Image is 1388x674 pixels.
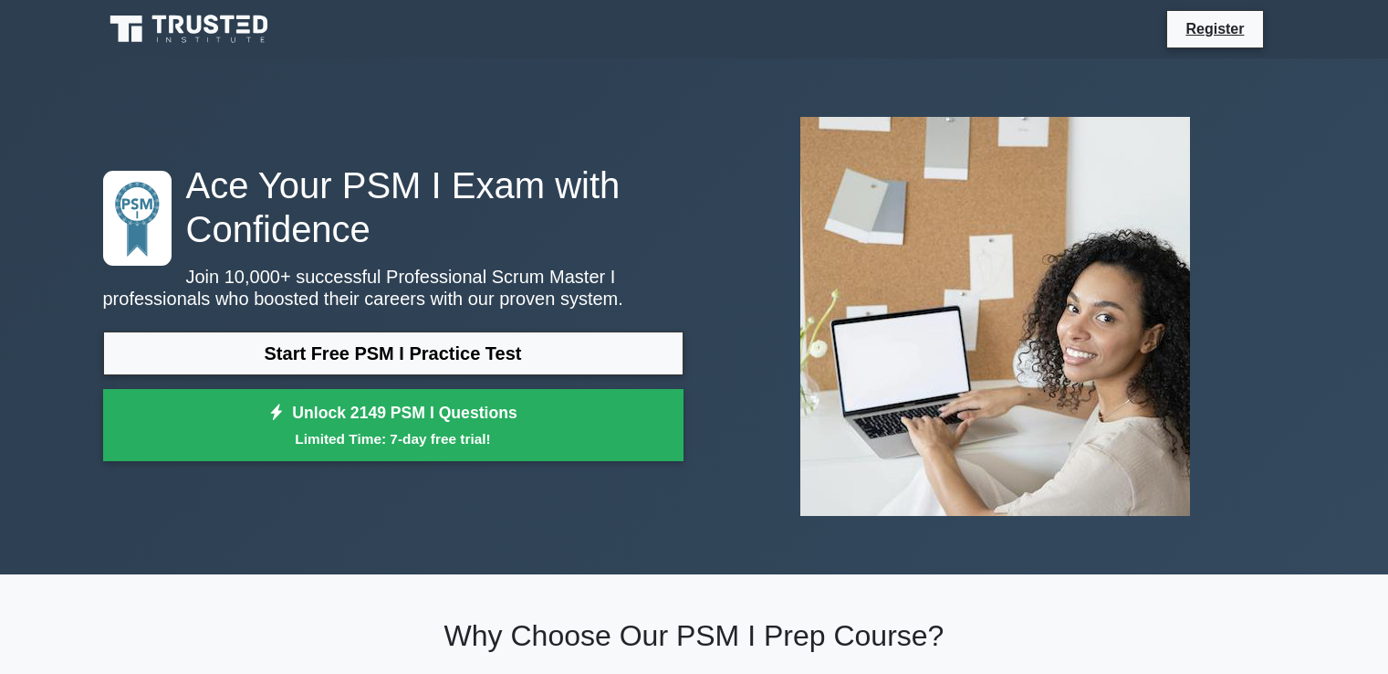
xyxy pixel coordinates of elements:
[103,618,1286,653] h2: Why Choose Our PSM I Prep Course?
[126,428,661,449] small: Limited Time: 7-day free trial!
[1174,17,1255,40] a: Register
[103,163,684,251] h1: Ace Your PSM I Exam with Confidence
[103,266,684,310] p: Join 10,000+ successful Professional Scrum Master I professionals who boosted their careers with ...
[103,332,684,375] a: Start Free PSM I Practice Test
[103,389,684,462] a: Unlock 2149 PSM I QuestionsLimited Time: 7-day free trial!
